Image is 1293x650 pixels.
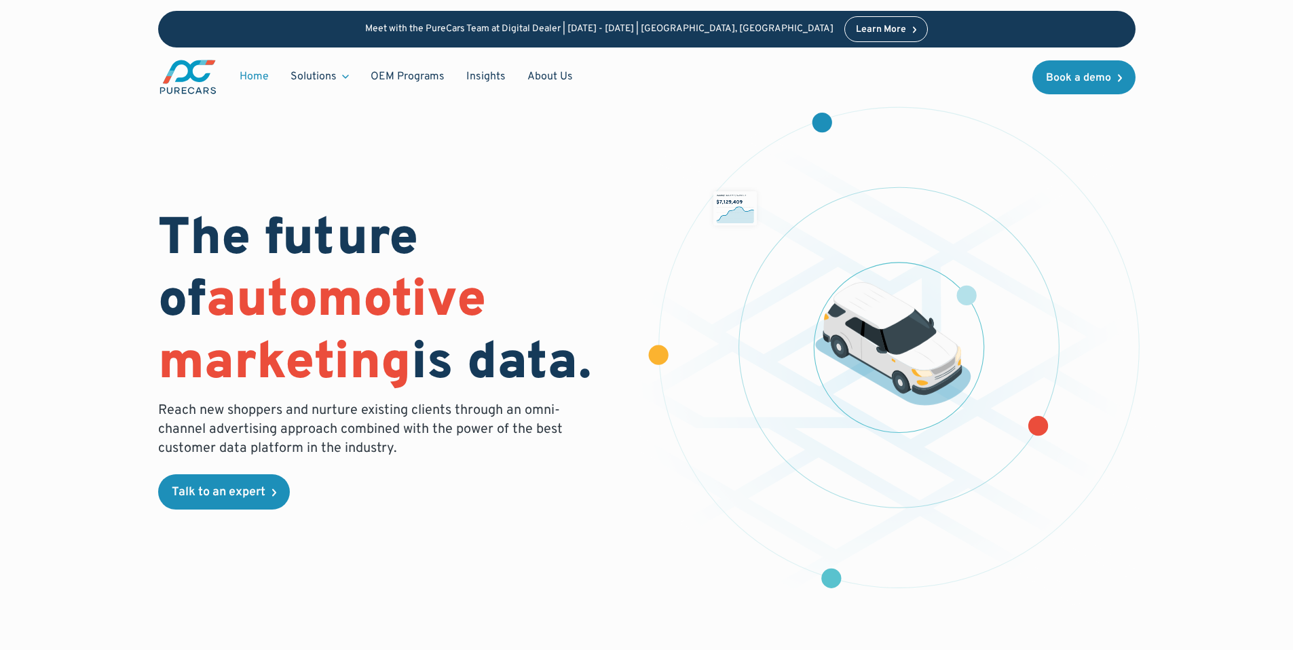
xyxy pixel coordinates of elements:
a: OEM Programs [360,64,455,90]
a: Book a demo [1032,60,1136,94]
img: illustration of a vehicle [815,282,971,406]
div: Learn More [856,25,906,35]
div: Talk to an expert [172,486,265,499]
div: Solutions [280,64,360,90]
a: main [158,58,218,96]
img: chart showing monthly dealership revenue of $7m [713,191,756,226]
p: Meet with the PureCars Team at Digital Dealer | [DATE] - [DATE] | [GEOGRAPHIC_DATA], [GEOGRAPHIC_... [365,24,833,35]
div: Solutions [291,69,337,84]
a: Home [229,64,280,90]
h1: The future of is data. [158,210,631,396]
a: Learn More [844,16,929,42]
a: Talk to an expert [158,474,290,510]
a: About Us [517,64,584,90]
a: Insights [455,64,517,90]
span: automotive marketing [158,269,486,396]
p: Reach new shoppers and nurture existing clients through an omni-channel advertising approach comb... [158,401,571,458]
div: Book a demo [1046,73,1111,83]
img: purecars logo [158,58,218,96]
